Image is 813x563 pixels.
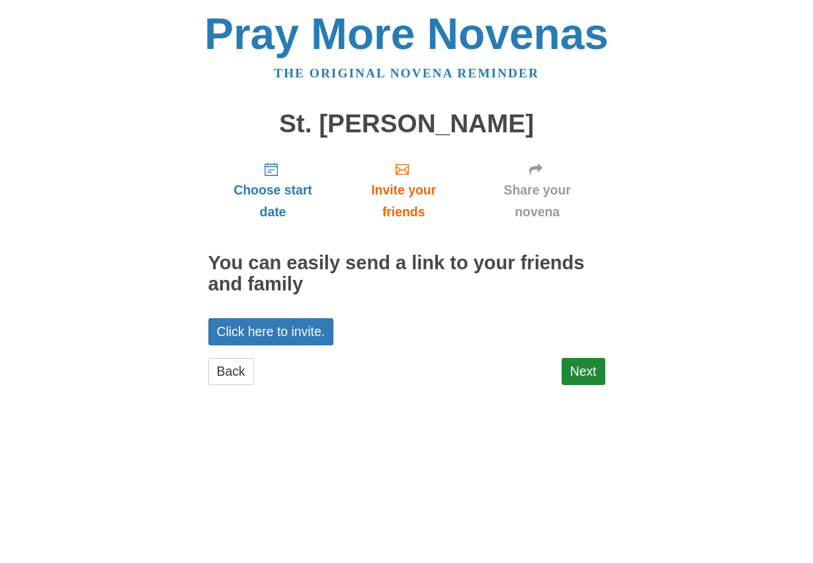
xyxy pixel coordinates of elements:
[208,110,605,138] h1: St. [PERSON_NAME]
[274,66,539,80] a: The original novena reminder
[208,318,334,345] a: Click here to invite.
[204,9,609,58] a: Pray More Novenas
[208,151,338,230] a: Choose start date
[208,358,254,385] a: Back
[483,179,592,223] span: Share your novena
[351,179,456,223] span: Invite your friends
[208,253,605,295] h2: You can easily send a link to your friends and family
[222,179,325,223] span: Choose start date
[337,151,469,230] a: Invite your friends
[562,358,605,385] a: Next
[470,151,605,230] a: Share your novena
